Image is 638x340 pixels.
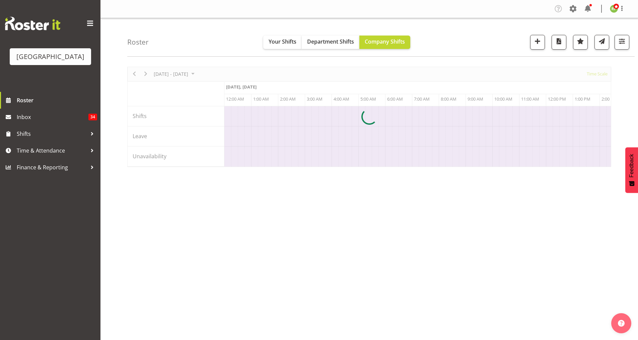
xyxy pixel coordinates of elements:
[365,38,405,45] span: Company Shifts
[359,36,410,49] button: Company Shifts
[5,17,60,30] img: Rosterit website logo
[615,35,629,50] button: Filter Shifts
[594,35,609,50] button: Send a list of all shifts for the selected filtered period to all rostered employees.
[625,147,638,193] button: Feedback - Show survey
[307,38,354,45] span: Department Shifts
[16,52,84,62] div: [GEOGRAPHIC_DATA]
[618,320,625,327] img: help-xxl-2.png
[17,129,87,139] span: Shifts
[302,36,359,49] button: Department Shifts
[552,35,566,50] button: Download a PDF of the roster according to the set date range.
[610,5,618,13] img: richard-freeman9074.jpg
[17,162,87,172] span: Finance & Reporting
[88,114,97,120] span: 34
[17,95,97,105] span: Roster
[127,38,149,46] h4: Roster
[269,38,296,45] span: Your Shifts
[17,146,87,156] span: Time & Attendance
[629,154,635,177] span: Feedback
[263,36,302,49] button: Your Shifts
[573,35,588,50] button: Highlight an important date within the roster.
[17,112,88,122] span: Inbox
[530,35,545,50] button: Add a new shift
